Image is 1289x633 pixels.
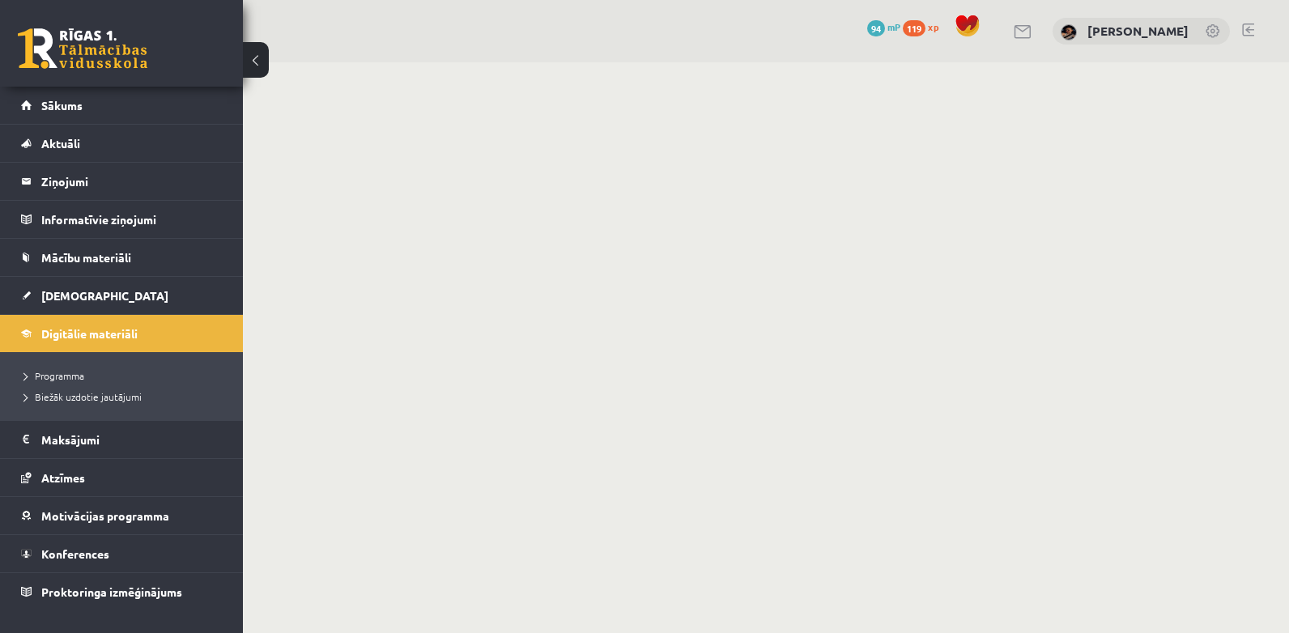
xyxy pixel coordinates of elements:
[41,584,182,599] span: Proktoringa izmēģinājums
[1061,24,1077,40] img: Daila Kronberga
[24,389,227,404] a: Biežāk uzdotie jautājumi
[41,201,223,238] legend: Informatīvie ziņojumi
[928,20,938,33] span: xp
[24,368,227,383] a: Programma
[21,459,223,496] a: Atzīmes
[24,369,84,382] span: Programma
[21,87,223,124] a: Sākums
[1087,23,1189,39] a: [PERSON_NAME]
[903,20,925,36] span: 119
[21,239,223,276] a: Mācību materiāli
[21,421,223,458] a: Maksājumi
[41,546,109,561] span: Konferences
[21,125,223,162] a: Aktuāli
[41,470,85,485] span: Atzīmes
[21,573,223,610] a: Proktoringa izmēģinājums
[41,508,169,523] span: Motivācijas programma
[41,421,223,458] legend: Maksājumi
[21,497,223,534] a: Motivācijas programma
[41,250,131,265] span: Mācību materiāli
[21,535,223,572] a: Konferences
[41,288,168,303] span: [DEMOGRAPHIC_DATA]
[41,326,138,341] span: Digitālie materiāli
[903,20,947,33] a: 119 xp
[18,28,147,69] a: Rīgas 1. Tālmācības vidusskola
[41,136,80,151] span: Aktuāli
[867,20,900,33] a: 94 mP
[887,20,900,33] span: mP
[21,315,223,352] a: Digitālie materiāli
[21,277,223,314] a: [DEMOGRAPHIC_DATA]
[21,163,223,200] a: Ziņojumi
[21,201,223,238] a: Informatīvie ziņojumi
[41,98,83,113] span: Sākums
[41,163,223,200] legend: Ziņojumi
[867,20,885,36] span: 94
[24,390,142,403] span: Biežāk uzdotie jautājumi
